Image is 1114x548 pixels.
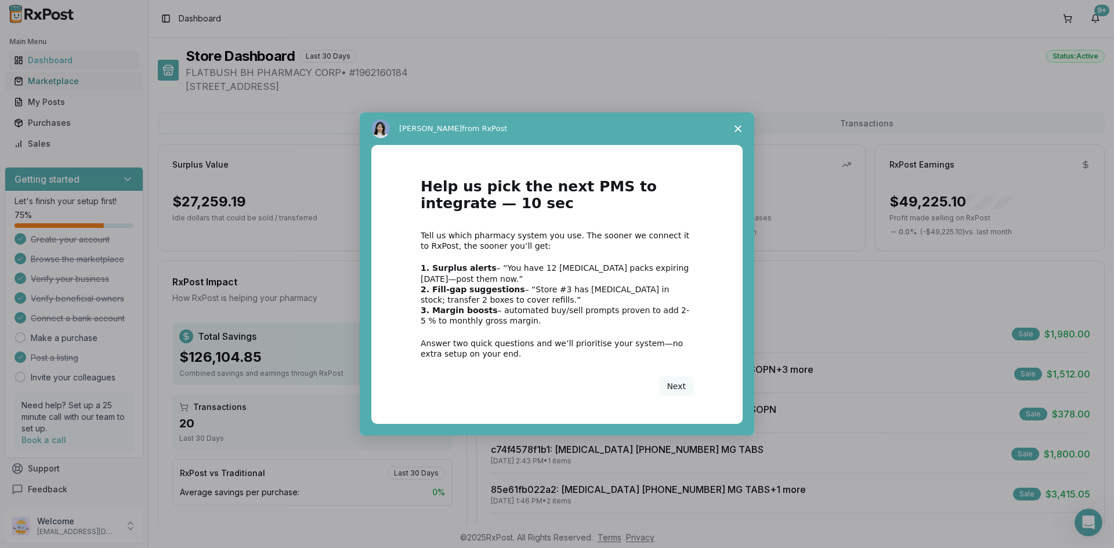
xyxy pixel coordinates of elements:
[371,119,390,138] img: Profile image for Alice
[421,263,693,284] div: – “You have 12 [MEDICAL_DATA] packs expiring [DATE]—post them now.”
[421,285,525,294] b: 2. Fill-gap suggestions
[421,338,693,359] div: Answer two quick questions and we’ll prioritise your system—no extra setup on your end.
[421,305,693,326] div: – automated buy/sell prompts proven to add 2-5 % to monthly gross margin.
[399,124,462,133] span: [PERSON_NAME]
[421,230,693,251] div: Tell us which pharmacy system you use. The sooner we connect it to RxPost, the sooner you’ll get:
[659,376,693,396] button: Next
[421,306,498,315] b: 3. Margin boosts
[421,179,693,219] h1: Help us pick the next PMS to integrate — 10 sec
[421,284,693,305] div: – “Store #3 has [MEDICAL_DATA] in stock; transfer 2 boxes to cover refills.”
[462,124,507,133] span: from RxPost
[722,112,754,145] span: Close survey
[421,263,497,273] b: 1. Surplus alerts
